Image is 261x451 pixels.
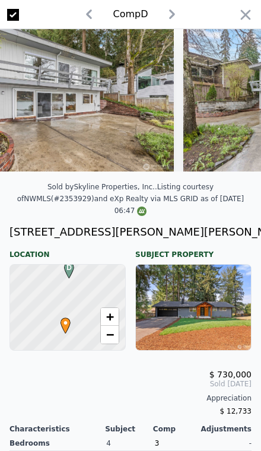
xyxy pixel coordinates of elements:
div: Bedrooms [9,436,106,451]
span: + [106,309,114,324]
div: Subject Property [135,240,252,259]
span: $ 12,733 [220,407,252,415]
div: Subject [105,424,153,434]
a: Zoom out [101,326,119,344]
a: Zoom in [101,308,119,326]
div: Comp D [113,7,148,21]
div: Appreciation [9,393,252,403]
div: • [58,317,65,325]
span: Sold [DATE] [9,379,252,389]
span: • [58,314,74,332]
div: Comp [153,424,201,434]
div: - [203,436,252,451]
span: $ 730,000 [209,370,252,379]
div: D [61,262,68,269]
span: D [61,262,77,273]
div: Characteristics [9,424,105,434]
span: 3 [155,439,160,447]
span: − [106,327,114,342]
img: NWMLS Logo [137,207,147,216]
div: Listing courtesy of NWMLS (#2353929) and eXp Realty via MLS GRID as of [DATE] 06:47 [17,183,244,215]
div: 4 [106,436,155,451]
div: Adjustments [201,424,252,434]
div: Sold by Skyline Properties, Inc. . [47,183,157,191]
div: Location [9,240,126,259]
